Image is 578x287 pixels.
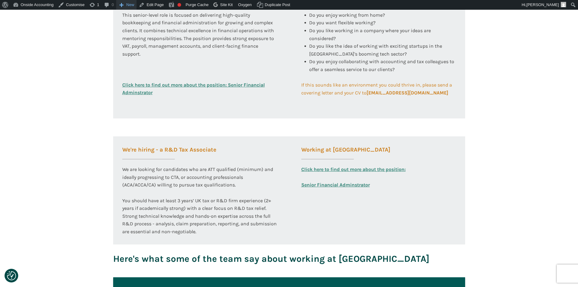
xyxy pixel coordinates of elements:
[309,28,432,41] span: Do you like working in a company where your ideas are considered?
[177,3,181,7] div: Focus keyphrase not set
[122,11,277,81] div: This senior-level role is focused on delivering high-quality bookkeeping and financial administra...
[301,166,406,189] a: Click here to find out more about the position:Senior Financial Adminstrator
[113,251,429,267] h3: Here's what some of the team say about working at [GEOGRAPHIC_DATA]
[122,81,277,97] a: Click here to find out more about the position: Senior Financial Adminstrator
[122,166,277,235] div: We are looking for candidates who are ATT qualified (minimum) and ideally progressing to CTA, or ...
[309,59,455,72] span: Do you enjoy collaborating with accounting and tax colleagues to offer a seamless service to our ...
[309,12,385,18] span: Do you enjoy working from home?
[367,90,448,96] b: [EMAIL_ADDRESS][DOMAIN_NAME]
[122,147,216,159] h3: We're hiring - a R&D Tax Associate
[7,271,16,280] button: Consent Preferences
[7,271,16,280] img: Revisit consent button
[220,2,233,7] span: Site Kit
[309,20,376,26] span: Do you want flexible working?
[301,82,453,96] span: If this sounds like an environment you could thrive in, please send a covering letter and your CV to
[526,2,559,7] span: [PERSON_NAME]
[309,43,443,57] span: Do you like the idea of working with exciting startups in the [GEOGRAPHIC_DATA]'s booming tech se...
[301,81,456,97] a: If this sounds like an environment you could thrive in, please send a covering letter and your CV...
[301,147,390,159] h3: Working at [GEOGRAPHIC_DATA]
